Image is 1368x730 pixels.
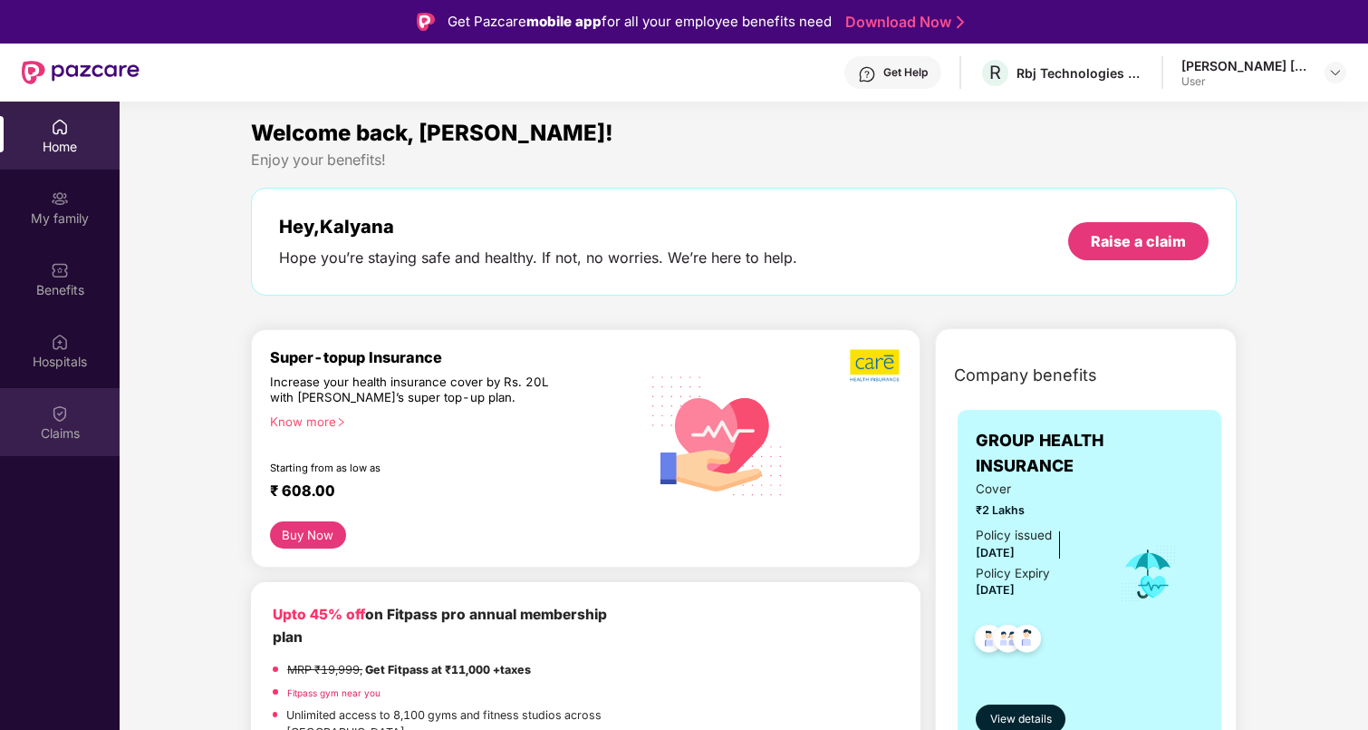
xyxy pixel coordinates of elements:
[976,505,1094,524] span: Cover
[270,414,628,427] div: Know more
[417,13,435,31] img: Logo
[336,417,346,427] span: right
[986,645,1030,689] img: svg+xml;base64,PHN2ZyB4bWxucz0iaHR0cDovL3d3dy53My5vcmcvMjAwMC9zdmciIHdpZHRoPSI0OC45MTUiIGhlaWdodD...
[448,11,832,33] div: Get Pazcare for all your employee benefits need
[1016,64,1143,82] div: Rbj Technologies Private Limited
[51,118,69,136] img: svg+xml;base64,PHN2ZyBpZD0iSG9tZSIgeG1sbnM9Imh0dHA6Ly93d3cudzMub3JnLzIwMDAvc3ZnIiB3aWR0aD0iMjAiIG...
[22,61,140,84] img: New Pazcare Logo
[365,663,531,676] strong: Get Fitpass at ₹11,000 +taxes
[976,552,1052,571] div: Policy issued
[1005,645,1049,689] img: svg+xml;base64,PHN2ZyB4bWxucz0iaHR0cDovL3d3dy53My5vcmcvMjAwMC9zdmciIHdpZHRoPSI0OC45NDMiIGhlaWdodD...
[967,645,1011,689] img: svg+xml;base64,PHN2ZyB4bWxucz0iaHR0cDovL3d3dy53My5vcmcvMjAwMC9zdmciIHdpZHRoPSI0OC45NDMiIGhlaWdodD...
[51,333,69,351] img: svg+xml;base64,PHN2ZyBpZD0iSG9zcGl0YWxzIiB4bWxucz0iaHR0cDovL3d3dy53My5vcmcvMjAwMC9zdmciIHdpZHRoPS...
[639,355,796,515] img: svg+xml;base64,PHN2ZyB4bWxucz0iaHR0cDovL3d3dy53My5vcmcvMjAwMC9zdmciIHhtbG5zOnhsaW5rPSJodHRwOi8vd3...
[883,65,928,80] div: Get Help
[976,589,1050,608] div: Policy Expiry
[976,428,1094,505] span: GROUP HEALTH INSURANCE
[270,348,639,366] div: Super-topup Insurance
[795,604,899,637] img: fppp.png
[279,216,797,238] div: Hey, Kalyana
[526,13,602,30] strong: mobile app
[1328,65,1343,80] img: svg+xml;base64,PHN2ZyBpZD0iRHJvcGRvd24tMzJ4MzIiIHhtbG5zPSJodHRwOi8vd3d3LnczLm9yZy8yMDAwL3N2ZyIgd2...
[954,363,1097,388] span: Company benefits
[1181,74,1308,89] div: User
[270,482,621,503] div: ₹ 608.00
[845,13,959,32] a: Download Now
[270,375,560,406] div: Increase your health insurance cover by Rs. 20L with [PERSON_NAME]’s super top-up plan.
[279,248,797,268] div: Hope you’re staying safe and healthy. If not, no worries. We’re here to help.
[270,462,562,474] div: Starting from as low as
[270,521,346,549] button: Buy Now
[51,261,69,279] img: svg+xml;base64,PHN2ZyBpZD0iQmVuZWZpdHMiIHhtbG5zPSJodHRwOi8vd3d3LnczLm9yZy8yMDAwL3N2ZyIgd2lkdGg9Ij...
[957,13,964,32] img: Stroke
[858,65,876,83] img: svg+xml;base64,PHN2ZyBpZD0iSGVscC0zMngzMiIgeG1sbnM9Imh0dHA6Ly93d3cudzMub3JnLzIwMDAvc3ZnIiB3aWR0aD...
[1119,569,1178,629] img: icon
[251,120,613,146] span: Welcome back, [PERSON_NAME]!
[273,606,365,623] b: Upto 45% off
[51,404,69,423] img: svg+xml;base64,PHN2ZyBpZD0iQ2xhaW0iIHhtbG5zPSJodHRwOi8vd3d3LnczLm9yZy8yMDAwL3N2ZyIgd2lkdGg9IjIwIi...
[989,62,1001,83] span: R
[273,606,607,645] b: on Fitpass pro annual membership plan
[1085,444,1212,489] img: insurerLogo
[850,348,901,383] img: b5dec4f62d2307b9de63beb79f102df3.png
[287,663,362,676] del: MRP ₹19,999,
[976,527,1094,545] span: ₹2 Lakhs
[251,151,1237,170] div: Enjoy your benefits!
[1091,231,1186,251] div: Raise a claim
[51,190,69,208] img: svg+xml;base64,PHN2ZyB3aWR0aD0iMjAiIGhlaWdodD0iMjAiIHZpZXdCb3g9IjAgMCAyMCAyMCIgZmlsbD0ibm9uZSIgeG...
[976,571,1015,585] span: [DATE]
[976,609,1015,623] span: [DATE]
[1181,57,1308,74] div: [PERSON_NAME] [PERSON_NAME]
[287,687,381,698] a: Fitpass gym near you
